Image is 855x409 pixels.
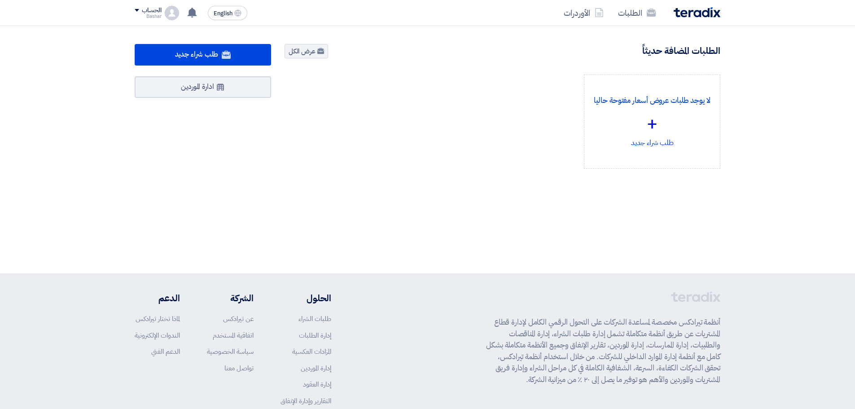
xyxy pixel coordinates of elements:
[674,7,720,18] img: Teradix logo
[151,347,180,356] a: الدعم الفني
[292,347,331,356] a: المزادات العكسية
[214,10,232,17] span: English
[299,330,331,340] a: إدارة الطلبات
[298,314,331,324] a: طلبات الشراء
[281,396,331,406] a: التقارير وإدارة الإنفاق
[135,76,271,98] a: ادارة الموردين
[557,2,611,23] a: الأوردرات
[135,14,161,19] div: Bashar
[135,291,180,305] li: الدعم
[165,6,179,20] img: profile_test.png
[642,45,720,57] h4: الطلبات المضافة حديثاً
[611,2,663,23] a: الطلبات
[135,330,180,340] a: الندوات الإلكترونية
[592,82,713,161] div: طلب شراء جديد
[281,291,331,305] li: الحلول
[136,314,180,324] a: لماذا تختار تيرادكس
[207,291,254,305] li: الشركة
[592,110,713,137] div: +
[207,347,254,356] a: سياسة الخصوصية
[285,44,328,58] a: عرض الكل
[303,379,331,389] a: إدارة العقود
[142,7,161,14] div: الحساب
[223,314,254,324] a: عن تيرادكس
[224,363,254,373] a: تواصل معنا
[175,49,219,60] span: طلب شراء جديد
[208,6,247,20] button: English
[592,95,713,106] p: لا يوجد طلبات عروض أسعار مفتوحة حاليا
[486,317,720,385] p: أنظمة تيرادكس مخصصة لمساعدة الشركات على التحول الرقمي الكامل لإدارة قطاع المشتريات عن طريق أنظمة ...
[213,330,254,340] a: اتفاقية المستخدم
[301,363,331,373] a: إدارة الموردين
